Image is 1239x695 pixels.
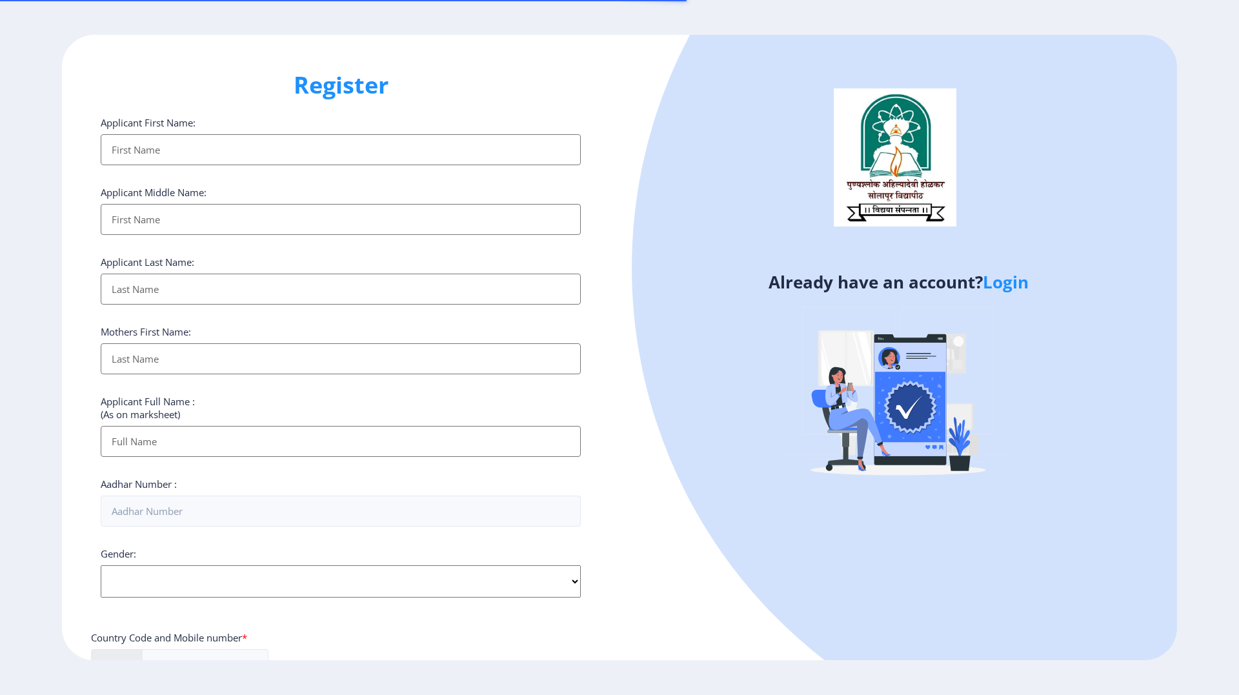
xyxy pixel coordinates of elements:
label: Applicant Full Name : (As on marksheet) [101,395,195,421]
input: First Name [101,134,581,165]
input: Last Name [101,343,581,374]
label: Applicant Last Name: [101,256,194,268]
label: Mothers First Name: [101,325,191,338]
input: Last Name [101,274,581,305]
div: India (भारत): +91 [92,650,143,681]
input: First Name [101,204,581,235]
label: Applicant First Name: [101,116,196,129]
label: Aadhar Number : [101,478,177,490]
input: Mobile No [91,649,268,681]
input: Aadhar Number [101,496,581,527]
img: logo [834,88,956,227]
label: Gender: [101,547,136,560]
label: Applicant Middle Name: [101,186,206,199]
h1: Register [101,70,581,101]
img: Verified-rafiki.svg [785,282,1011,508]
div: +91 [114,659,131,672]
a: Login [983,270,1029,294]
label: Country Code and Mobile number [91,631,247,644]
h4: Already have an account? [629,272,1167,292]
input: Full Name [101,426,581,457]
